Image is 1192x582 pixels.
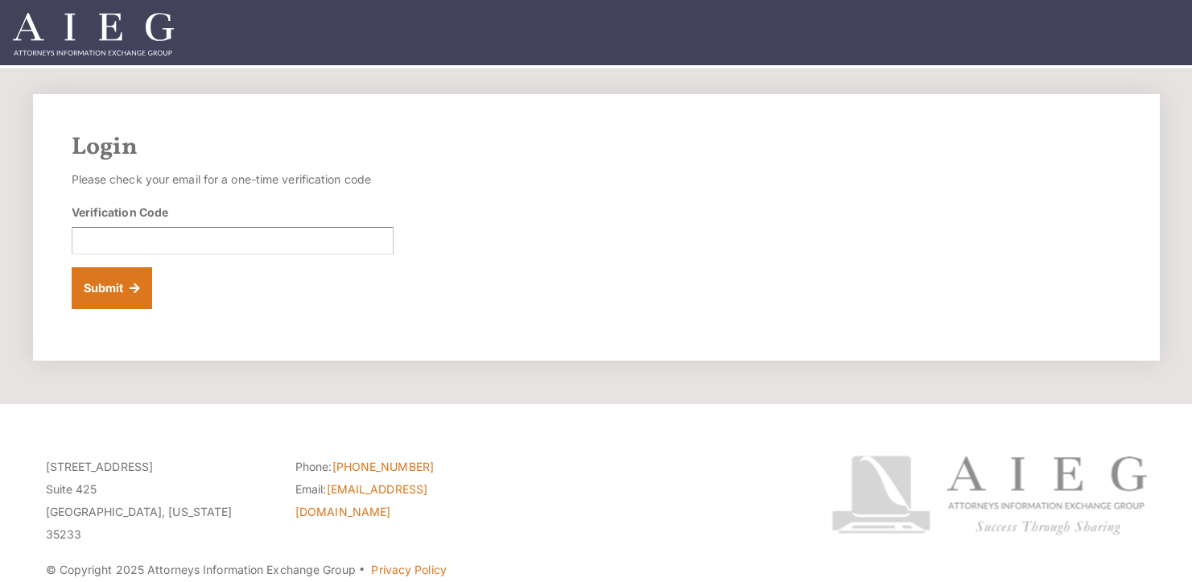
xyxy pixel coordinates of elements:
button: Submit [72,267,153,309]
img: Attorneys Information Exchange Group logo [831,456,1147,535]
li: Email: [295,478,521,523]
span: · [358,569,365,577]
h2: Login [72,133,1121,162]
label: Verification Code [72,204,169,221]
a: Privacy Policy [371,563,446,576]
li: Phone: [295,456,521,478]
a: [PHONE_NUMBER] [332,460,434,473]
p: [STREET_ADDRESS] Suite 425 [GEOGRAPHIC_DATA], [US_STATE] 35233 [46,456,271,546]
a: [EMAIL_ADDRESS][DOMAIN_NAME] [295,482,427,518]
p: Please check your email for a one-time verification code [72,168,394,191]
img: Attorneys Information Exchange Group [13,13,174,56]
p: © Copyright 2025 Attorneys Information Exchange Group [46,559,771,581]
